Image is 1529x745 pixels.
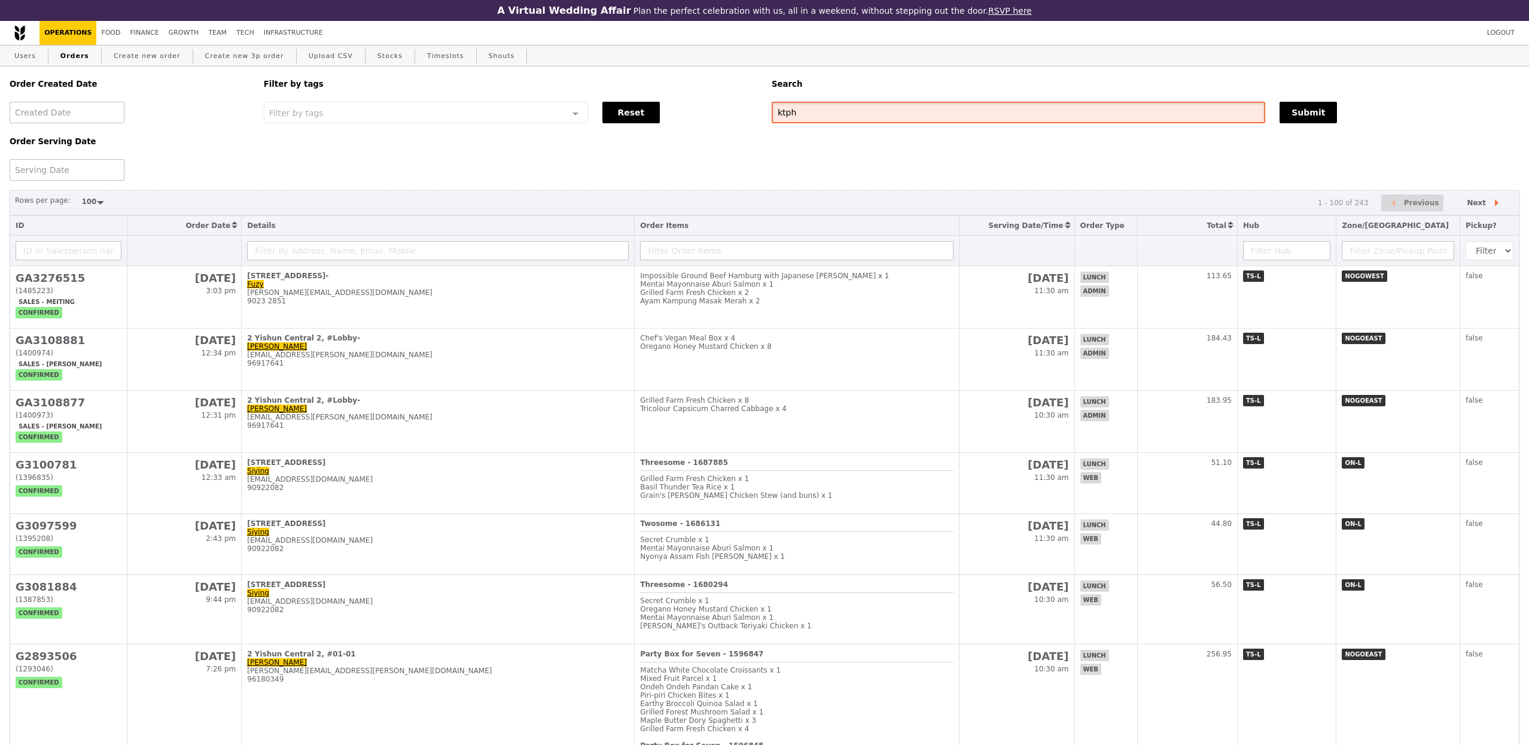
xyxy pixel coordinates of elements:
[16,358,105,370] span: Sales - [PERSON_NAME]
[965,580,1068,593] h2: [DATE]
[232,21,259,45] a: Tech
[206,287,236,295] span: 3:03 pm
[1034,411,1068,419] span: 10:30 am
[373,45,407,67] a: Stocks
[772,102,1265,123] input: Search any field
[965,272,1068,284] h2: [DATE]
[133,650,236,662] h2: [DATE]
[202,349,236,357] span: 12:34 pm
[1080,594,1101,606] span: web
[247,413,629,421] div: [EMAIL_ADDRESS][PERSON_NAME][DOMAIN_NAME]
[247,606,629,614] div: 90922082
[1080,221,1125,230] span: Order Type
[1466,396,1483,405] span: false
[247,467,269,475] a: Siying
[1080,285,1109,297] span: admin
[10,80,249,89] h5: Order Created Date
[1080,472,1101,484] span: web
[640,650,763,658] b: Party Box for Seven - 1596847
[1080,533,1101,545] span: web
[200,45,289,67] a: Create new 3p order
[1342,518,1364,530] span: ON-L
[1466,519,1483,528] span: false
[247,288,629,297] div: [PERSON_NAME][EMAIL_ADDRESS][DOMAIN_NAME]
[640,666,781,674] span: Matcha White Chocolate Croissants x 1
[16,334,121,346] h2: GA3108881
[640,288,954,297] div: Grilled Farm Fresh Chicken x 2
[16,221,24,230] span: ID
[640,674,717,683] span: Mixed Fruit Parcel x 1
[247,280,263,288] a: Fuzy
[640,342,954,351] div: Oregano Honey Mustard Chicken x 8
[1466,580,1483,589] span: false
[640,491,832,500] span: Grain's [PERSON_NAME] Chicken Stew (and buns) x 1
[16,519,121,532] h2: G3097599
[259,21,328,45] a: Infrastructure
[202,411,236,419] span: 12:31 pm
[640,605,772,613] span: Oregano Honey Mustard Chicken x 1
[640,405,954,413] div: Tricolour Capsicum Charred Cabbage x 4
[1466,334,1483,342] span: false
[1080,348,1109,359] span: admin
[1342,457,1364,469] span: ON-L
[1207,272,1232,280] span: 113.65
[202,473,236,482] span: 12:33 am
[304,45,358,67] a: Upload CSV
[640,241,954,260] input: Filter Order Items
[640,475,749,483] span: Grilled Farm Fresh Chicken x 1
[247,650,629,658] div: 2 Yishun Central 2, #01-01
[247,658,307,667] a: [PERSON_NAME]
[56,45,94,67] a: Orders
[164,21,204,45] a: Growth
[640,334,954,342] div: Chef's Vegan Meal Box x 4
[640,691,729,700] span: Piri‑piri Chicken Bites x 1
[1342,579,1364,591] span: ON-L
[16,677,62,688] span: confirmed
[640,622,811,630] span: [PERSON_NAME]'s Outback Teriyaki Chicken x 1
[1342,333,1385,344] span: NOGOEAST
[640,725,749,733] span: Grilled Farm Fresh Chicken x 4
[640,716,756,725] span: Maple Butter Dory Spaghetti x 3
[1342,270,1387,282] span: NOGOWEST
[640,297,954,305] div: Ayam Kampung Masak Merah x 2
[640,708,763,716] span: Grilled Forest Mushroom Salad x 1
[640,483,735,491] span: Basil Thunder Tea Rice x 1
[1080,580,1109,592] span: lunch
[1080,519,1109,531] span: lunch
[133,396,236,409] h2: [DATE]
[247,528,269,536] a: Siying
[16,485,62,497] span: confirmed
[247,519,629,528] div: [STREET_ADDRESS]
[1243,518,1264,530] span: TS-L
[16,473,121,482] div: (1396835)
[1243,579,1264,591] span: TS-L
[247,405,307,413] a: [PERSON_NAME]
[10,137,249,146] h5: Order Serving Date
[247,589,269,597] a: Siying
[247,342,307,351] a: [PERSON_NAME]
[96,21,125,45] a: Food
[1080,272,1109,283] span: lunch
[247,396,629,405] div: 2 Yishun Central 2, #Lobby-
[640,613,773,622] span: Mentai Mayonnaise Aburi Salmon x 1
[965,458,1068,471] h2: [DATE]
[16,307,62,318] span: confirmed
[1080,458,1109,470] span: lunch
[16,411,121,419] div: (1400973)
[16,431,62,443] span: confirmed
[484,45,520,67] a: Shouts
[1243,649,1264,660] span: TS-L
[640,221,689,230] span: Order Items
[1211,580,1232,589] span: 56.50
[1243,457,1264,469] span: TS-L
[206,534,236,543] span: 2:43 pm
[965,396,1068,409] h2: [DATE]
[640,683,752,691] span: Ondeh Ondeh Pandan Cake x 1
[1034,287,1068,295] span: 11:30 am
[247,421,629,430] div: 96917641
[16,607,62,619] span: confirmed
[640,700,758,708] span: Earthy Broccoli Quinoa Salad x 1
[1080,650,1109,661] span: lunch
[1466,272,1483,280] span: false
[1080,410,1109,421] span: admin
